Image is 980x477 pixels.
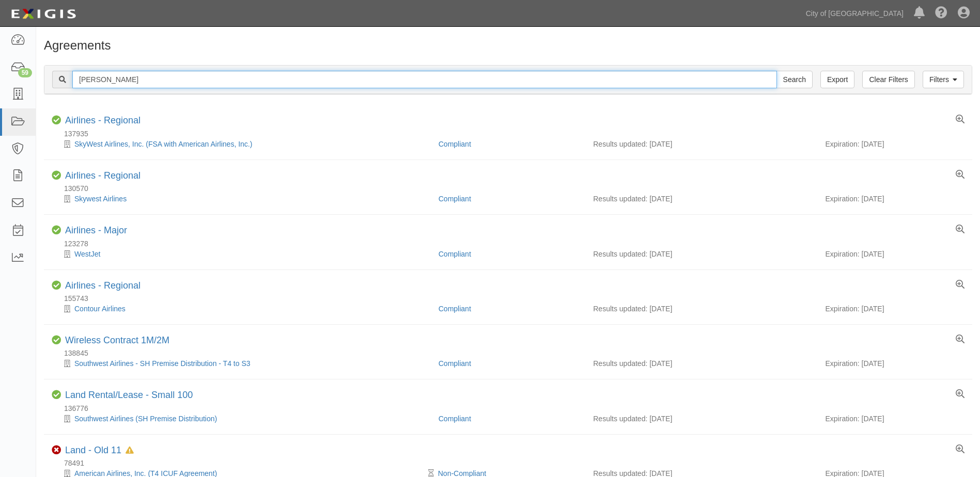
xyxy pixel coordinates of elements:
div: 136776 [52,403,972,414]
div: Results updated: [DATE] [593,304,810,314]
i: Pending Review [428,470,434,477]
div: Results updated: [DATE] [593,358,810,369]
a: Filters [923,71,964,88]
div: Airlines - Regional [65,170,141,182]
input: Search [776,71,813,88]
div: Expiration: [DATE] [825,358,964,369]
i: Compliant [52,281,61,290]
a: Clear Filters [862,71,914,88]
div: Airlines - Major [65,225,127,236]
div: Expiration: [DATE] [825,249,964,259]
a: Wireless Contract 1M/2M [65,335,169,345]
div: SkyWest Airlines, Inc. (FSA with American Airlines, Inc.) [52,139,431,149]
div: Land Rental/Lease - Small 100 [65,390,193,401]
a: View results summary [956,280,965,290]
div: 155743 [52,293,972,304]
div: Wireless Contract 1M/2M [65,335,169,346]
img: logo-5460c22ac91f19d4615b14bd174203de0afe785f0fc80cf4dbbc73dc1793850b.png [8,5,79,23]
a: City of [GEOGRAPHIC_DATA] [801,3,909,24]
div: Results updated: [DATE] [593,139,810,149]
div: Results updated: [DATE] [593,194,810,204]
div: Skywest Airlines [52,194,431,204]
a: Compliant [439,140,471,148]
div: Southwest Airlines - SH Premise Distribution - T4 to S3 [52,358,431,369]
a: Land - Old 11 [65,445,121,455]
i: Compliant [52,390,61,400]
div: Land - Old 11 [65,445,134,456]
i: In Default since 08/19/2025 [126,447,134,454]
a: Skywest Airlines [74,195,127,203]
a: View results summary [956,335,965,344]
a: View results summary [956,445,965,454]
div: Airlines - Regional [65,280,141,292]
a: Airlines - Major [65,225,127,235]
div: 138845 [52,348,972,358]
a: Compliant [439,195,471,203]
i: Compliant [52,336,61,345]
a: Land Rental/Lease - Small 100 [65,390,193,400]
a: Airlines - Regional [65,280,141,291]
a: Southwest Airlines - SH Premise Distribution - T4 to S3 [74,359,251,368]
a: Compliant [439,415,471,423]
a: View results summary [956,390,965,399]
div: Expiration: [DATE] [825,414,964,424]
a: Compliant [439,359,471,368]
a: Southwest Airlines (SH Premise Distribution) [74,415,217,423]
h1: Agreements [44,39,972,52]
a: Compliant [439,305,471,313]
a: View results summary [956,225,965,234]
div: Expiration: [DATE] [825,304,964,314]
a: View results summary [956,115,965,124]
a: Airlines - Regional [65,115,141,125]
i: Non-Compliant [52,446,61,455]
div: Contour Airlines [52,304,431,314]
div: WestJet [52,249,431,259]
i: Compliant [52,116,61,125]
a: Contour Airlines [74,305,126,313]
a: Airlines - Regional [65,170,141,181]
div: Expiration: [DATE] [825,139,964,149]
i: Compliant [52,171,61,180]
div: 78491 [52,458,972,468]
div: Airlines - Regional [65,115,141,126]
a: View results summary [956,170,965,180]
i: Compliant [52,226,61,235]
div: 59 [18,68,32,77]
a: SkyWest Airlines, Inc. (FSA with American Airlines, Inc.) [74,140,252,148]
i: Help Center - Complianz [935,7,947,20]
a: Compliant [439,250,471,258]
div: 130570 [52,183,972,194]
div: Results updated: [DATE] [593,414,810,424]
div: Expiration: [DATE] [825,194,964,204]
input: Search [72,71,777,88]
div: Results updated: [DATE] [593,249,810,259]
div: 123278 [52,239,972,249]
div: Southwest Airlines (SH Premise Distribution) [52,414,431,424]
a: Export [820,71,854,88]
div: 137935 [52,129,972,139]
a: WestJet [74,250,100,258]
